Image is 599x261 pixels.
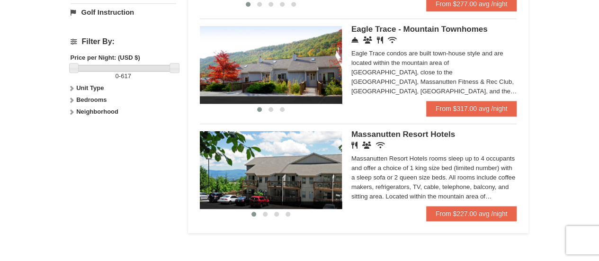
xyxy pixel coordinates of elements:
[351,142,358,149] i: Restaurant
[351,49,517,96] div: Eagle Trace condos are built town-house style and are located within the mountain area of [GEOGRA...
[426,206,517,221] a: From $227.00 avg /night
[71,72,176,81] label: -
[351,154,517,201] div: Massanutten Resort Hotels rooms sleep up to 4 occupants and offer a choice of 1 king size bed (li...
[362,142,371,149] i: Banquet Facilities
[351,25,488,34] span: Eagle Trace - Mountain Townhomes
[116,72,119,80] span: 0
[351,130,455,139] span: Massanutten Resort Hotels
[71,3,176,21] a: Golf Instruction
[76,108,118,115] strong: Neighborhood
[71,54,140,61] strong: Price per Night: (USD $)
[377,36,383,44] i: Restaurant
[388,36,397,44] i: Wireless Internet (free)
[363,36,372,44] i: Conference Facilities
[376,142,385,149] i: Wireless Internet (free)
[351,36,358,44] i: Concierge Desk
[121,72,131,80] span: 617
[426,101,517,116] a: From $317.00 avg /night
[71,37,176,46] h4: Filter By:
[76,96,107,103] strong: Bedrooms
[76,84,104,91] strong: Unit Type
